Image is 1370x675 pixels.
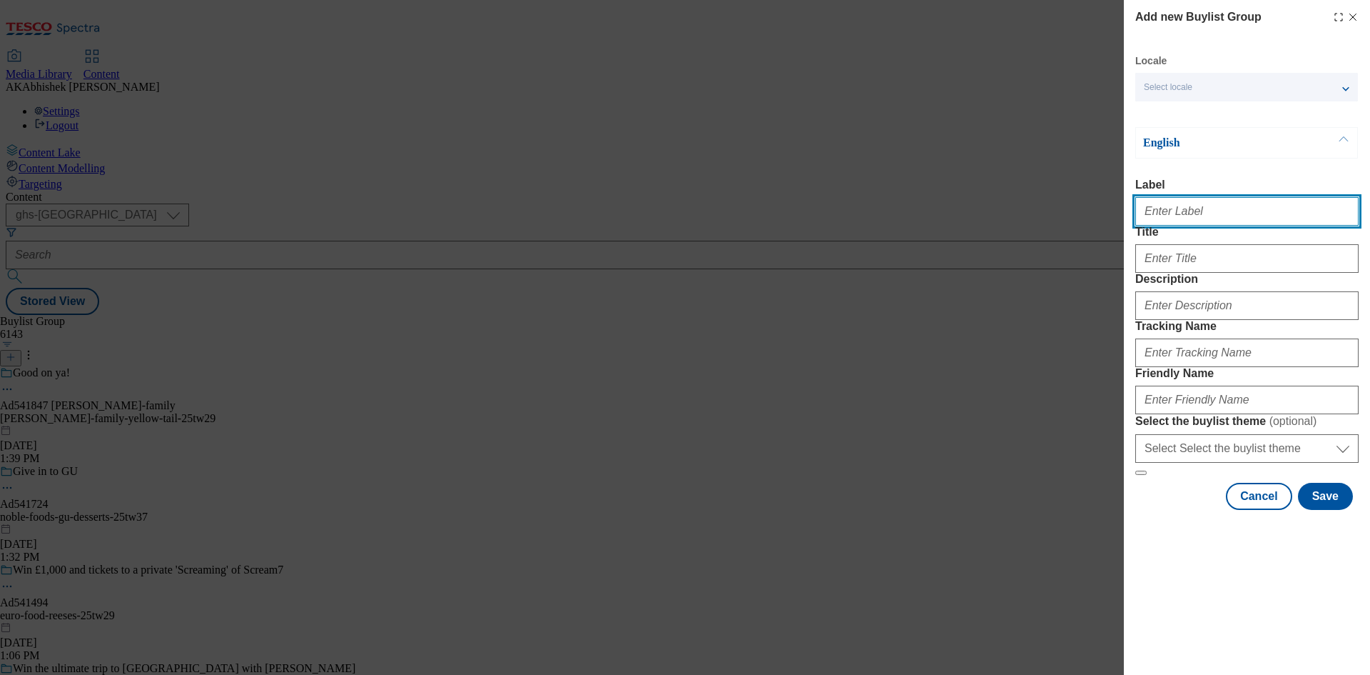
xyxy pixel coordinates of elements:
[1143,136,1293,150] p: English
[1298,483,1353,510] button: Save
[1226,483,1292,510] button: Cancel
[1135,226,1359,239] label: Title
[1135,414,1359,429] label: Select the buylist theme
[1135,197,1359,226] input: Enter Label
[1144,82,1192,93] span: Select locale
[1135,320,1359,333] label: Tracking Name
[1135,367,1359,380] label: Friendly Name
[1135,273,1359,286] label: Description
[1135,339,1359,367] input: Enter Tracking Name
[1135,57,1167,65] label: Locale
[1135,73,1358,101] button: Select locale
[1135,244,1359,273] input: Enter Title
[1269,415,1317,427] span: ( optional )
[1135,179,1359,191] label: Label
[1135,291,1359,320] input: Enter Description
[1135,9,1262,26] h4: Add new Buylist Group
[1135,386,1359,414] input: Enter Friendly Name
